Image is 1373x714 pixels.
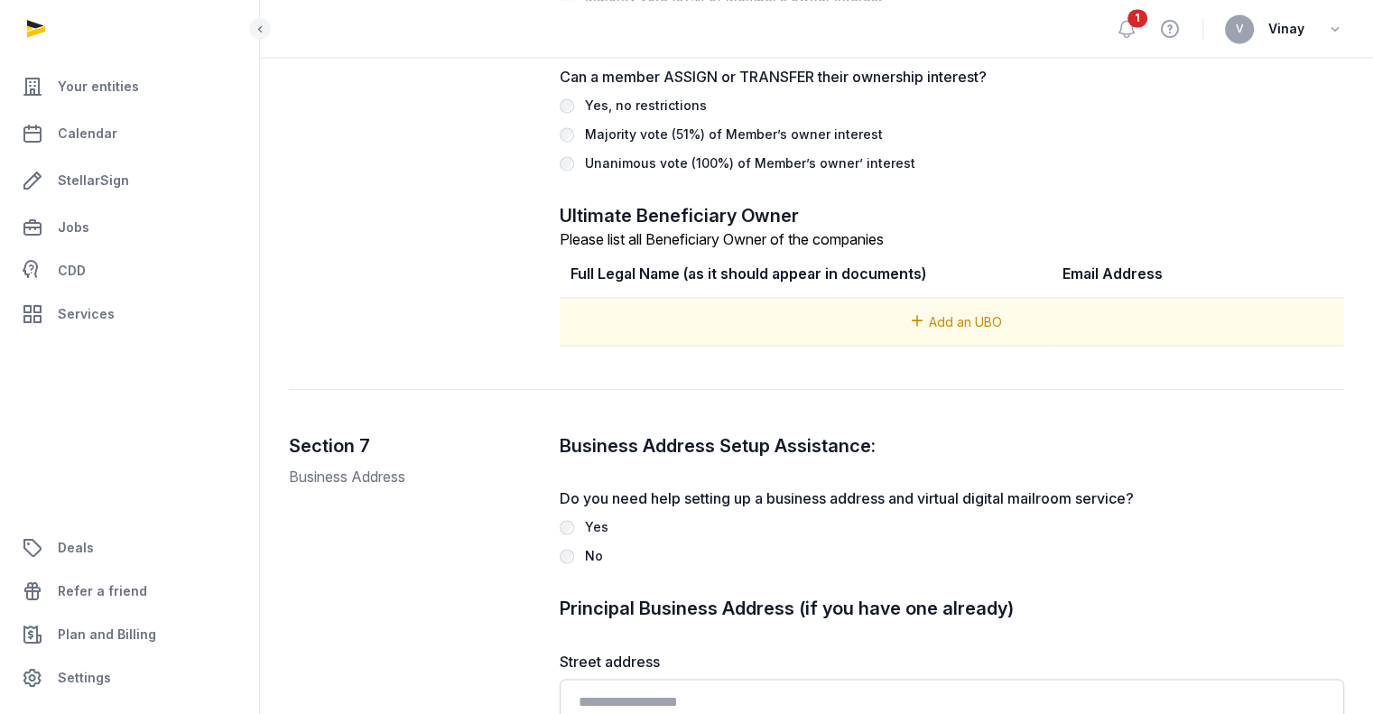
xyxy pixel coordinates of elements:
a: Refer a friend [14,570,245,613]
span: CDD [58,260,86,282]
div: Yes, no restrictions [585,95,707,116]
a: Calendar [14,112,245,155]
h2: Section 7 [289,433,531,459]
span: Services [58,303,115,325]
span: 1 [1127,9,1147,27]
div: Yes [585,516,608,538]
span: Add an UBO [929,314,1002,329]
button: V [1225,14,1254,43]
span: Jobs [58,217,89,238]
input: Yes, no restrictions [560,98,574,113]
span: Vinay [1268,18,1304,40]
div: No [585,545,603,567]
span: Your entities [58,76,139,97]
th: Full Legal Name (as it should appear in documents) [560,250,1052,298]
div: Unanimous vote (100%) of Member’s owner’ interest [585,153,915,174]
a: Your entities [14,65,245,108]
a: Plan and Billing [14,613,245,656]
label: Street address [560,650,1344,672]
h2: Business Address Setup Assistance: [560,433,1344,459]
p: Business Address [289,466,531,487]
label: Please list all Beneficiary Owner of the companies [560,230,884,248]
a: Deals [14,526,245,570]
span: StellarSign [58,170,129,191]
input: Yes [560,520,574,534]
iframe: Chat Widget [1283,627,1373,714]
input: No [560,549,574,563]
span: V [1236,23,1244,34]
label: Do you need help setting up a business address and virtual digital mailroom service? [560,487,1344,509]
th: Email Address [1052,250,1341,298]
span: Plan and Billing [58,624,156,645]
span: Settings [58,667,111,689]
h2: Principal Business Address (if you have one already) [560,596,1344,621]
label: Can a member ASSIGN or TRANSFER their ownership interest? [560,66,1344,88]
input: Unanimous vote (100%) of Member’s owner’ interest [560,156,574,171]
a: Settings [14,656,245,700]
div: Majority vote (51%) of Member’s owner interest [585,124,883,145]
a: StellarSign [14,159,245,202]
span: Refer a friend [58,580,147,602]
a: CDD [14,253,245,289]
a: Services [14,292,245,336]
span: Deals [58,537,94,559]
a: Jobs [14,206,245,249]
h2: Ultimate Beneficiary Owner [560,203,1344,228]
input: Majority vote (51%) of Member’s owner interest [560,127,574,142]
span: Calendar [58,123,117,144]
